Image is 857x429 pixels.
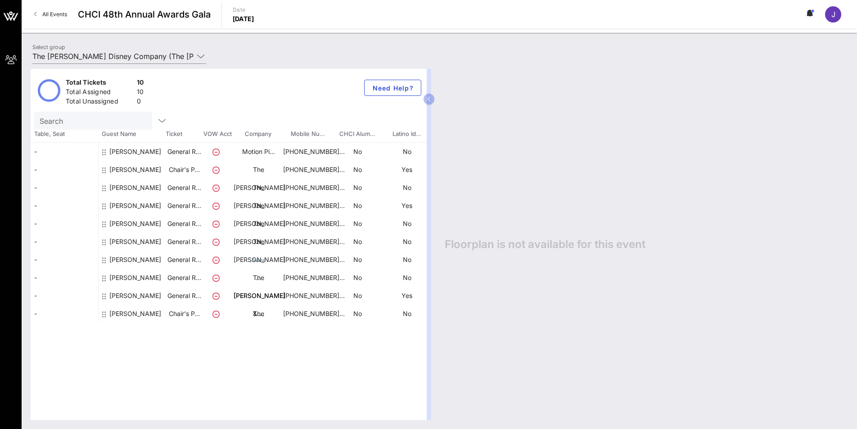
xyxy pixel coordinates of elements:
[234,269,283,323] p: The [PERSON_NAME] …
[166,143,202,161] p: General R…
[31,143,98,161] div: -
[333,269,382,287] p: No
[382,215,432,233] p: No
[382,197,432,215] p: Yes
[283,197,333,215] p: [PHONE_NUMBER]…
[31,197,98,215] div: -
[166,215,202,233] p: General R…
[202,130,233,139] span: VOW Acct
[382,251,432,269] p: No
[382,269,432,287] p: No
[234,143,283,161] p: Motion Pi…
[66,87,133,99] div: Total Assigned
[166,233,202,251] p: General R…
[31,287,98,305] div: -
[137,97,144,108] div: 0
[234,287,283,323] p: [PERSON_NAME] & …
[382,179,432,197] p: No
[382,161,432,179] p: Yes
[283,305,333,323] p: [PHONE_NUMBER]…
[333,287,382,305] p: No
[109,305,161,366] div: Susan Fox
[137,78,144,89] div: 10
[382,143,432,161] p: No
[372,84,414,92] span: Need Help?
[233,5,254,14] p: Date
[364,80,421,96] button: Need Help?
[825,6,841,23] div: J
[31,161,98,179] div: -
[234,197,283,251] p: The [PERSON_NAME] …
[283,269,333,287] p: [PHONE_NUMBER]…
[109,215,161,276] div: Karen Greenfield
[234,179,283,233] p: The [PERSON_NAME] …
[32,44,65,50] label: Select group
[333,161,382,179] p: No
[283,215,333,233] p: [PHONE_NUMBER]…
[98,130,166,139] span: Guest Name
[109,269,161,330] div: Maria Kirby
[166,161,202,179] p: Chair's P…
[382,305,432,323] p: No
[234,305,283,359] p: The [PERSON_NAME] …
[333,197,382,215] p: No
[166,269,202,287] p: General R…
[78,8,211,21] span: CHCI 48th Annual Awards Gala
[31,251,98,269] div: -
[234,161,283,215] p: The [PERSON_NAME] …
[109,197,161,258] div: Jose Gonzalez
[233,14,254,23] p: [DATE]
[166,305,202,323] p: Chair's P…
[333,233,382,251] p: No
[166,130,202,139] span: Ticket
[283,179,333,197] p: [PHONE_NUMBER]…
[283,143,333,161] p: [PHONE_NUMBER]…
[29,7,72,22] a: All Events
[31,305,98,323] div: -
[66,97,133,108] div: Total Unassigned
[283,130,332,139] span: Mobile Nu…
[233,130,283,139] span: Company
[109,287,161,348] div: Neri Martinez
[333,305,382,323] p: No
[283,287,333,305] p: [PHONE_NUMBER]…
[31,179,98,197] div: -
[234,233,283,287] p: The [PERSON_NAME] …
[109,251,161,312] div: Magen Lewis
[66,78,133,89] div: Total Tickets
[166,179,202,197] p: General R…
[382,233,432,251] p: No
[382,287,432,305] p: Yes
[382,130,431,139] span: Latino Id…
[251,257,266,263] i: None
[109,233,161,294] div: Katelyn Lamson
[166,287,202,305] p: General R…
[333,251,382,269] p: No
[166,251,202,269] p: General R…
[445,238,645,251] span: Floorplan is not available for this event
[31,233,98,251] div: -
[333,179,382,197] p: No
[283,251,333,269] p: [PHONE_NUMBER]…
[109,161,161,222] div: Jaqueline Serrano
[31,269,98,287] div: -
[137,87,144,99] div: 10
[283,233,333,251] p: [PHONE_NUMBER]…
[831,10,835,19] span: J
[283,161,333,179] p: [PHONE_NUMBER]…
[166,197,202,215] p: General R…
[31,130,98,139] span: Table, Seat
[234,215,283,269] p: The [PERSON_NAME] …
[42,11,67,18] span: All Events
[333,143,382,161] p: No
[333,215,382,233] p: No
[31,215,98,233] div: -
[332,130,382,139] span: CHCI Alum…
[109,179,161,240] div: Jessica Moore
[109,143,161,204] div: Alivia Roberts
